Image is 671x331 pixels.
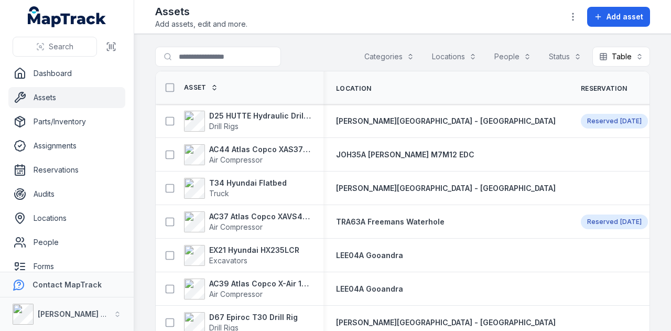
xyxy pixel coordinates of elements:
[336,183,556,194] a: [PERSON_NAME][GEOGRAPHIC_DATA] - [GEOGRAPHIC_DATA]
[488,47,538,67] button: People
[581,215,648,229] a: Reserved[DATE]
[209,144,311,155] strong: AC44 Atlas Copco XAS375TA
[155,4,247,19] h2: Assets
[607,12,643,22] span: Add asset
[49,41,73,52] span: Search
[336,284,403,294] a: LEE04A Gooandra
[209,211,311,222] strong: AC37 Atlas Copco XAVS450
[336,284,403,293] span: LEE04A Gooandra
[336,150,474,160] a: JOH35A [PERSON_NAME] M7M12 EDC
[184,178,287,199] a: T34 Hyundai FlatbedTruck
[336,150,474,159] span: JOH35A [PERSON_NAME] M7M12 EDC
[336,217,445,227] a: TRA63A Freemans Waterhole
[581,114,648,129] a: Reserved[DATE]
[336,116,556,125] span: [PERSON_NAME][GEOGRAPHIC_DATA] - [GEOGRAPHIC_DATA]
[336,317,556,328] a: [PERSON_NAME][GEOGRAPHIC_DATA] - [GEOGRAPHIC_DATA]
[209,155,263,164] span: Air Compressor
[620,117,642,125] span: [DATE]
[358,47,421,67] button: Categories
[8,232,125,253] a: People
[8,159,125,180] a: Reservations
[425,47,483,67] button: Locations
[155,19,247,29] span: Add assets, edit and more.
[209,178,287,188] strong: T34 Hyundai Flatbed
[581,84,627,93] span: Reservation
[209,245,299,255] strong: EX21 Hyundai HX235LCR
[38,309,124,318] strong: [PERSON_NAME] Group
[336,84,371,93] span: Location
[336,251,403,260] span: LEE04A Gooandra
[336,116,556,126] a: [PERSON_NAME][GEOGRAPHIC_DATA] - [GEOGRAPHIC_DATA]
[620,218,642,226] time: 22/09/2025, 12:00:00 am
[184,111,311,132] a: D25 HUTTE Hydraulic Drill RigDrill Rigs
[209,312,298,323] strong: D67 Epiroc T30 Drill Rig
[336,318,556,327] span: [PERSON_NAME][GEOGRAPHIC_DATA] - [GEOGRAPHIC_DATA]
[8,87,125,108] a: Assets
[8,111,125,132] a: Parts/Inventory
[8,208,125,229] a: Locations
[8,135,125,156] a: Assignments
[8,184,125,205] a: Audits
[336,250,403,261] a: LEE04A Gooandra
[581,215,648,229] div: Reserved
[209,279,311,289] strong: AC39 Atlas Copco X-Air 1100-25
[13,37,97,57] button: Search
[209,111,311,121] strong: D25 HUTTE Hydraulic Drill Rig
[209,222,263,231] span: Air Compressor
[184,279,311,300] a: AC39 Atlas Copco X-Air 1100-25Air Compressor
[184,144,311,165] a: AC44 Atlas Copco XAS375TAAir Compressor
[620,218,642,226] span: [DATE]
[620,117,642,125] time: 07/10/2025, 12:00:00 am
[209,189,229,198] span: Truck
[209,122,239,131] span: Drill Rigs
[592,47,650,67] button: Table
[184,83,218,92] a: Asset
[336,184,556,193] span: [PERSON_NAME][GEOGRAPHIC_DATA] - [GEOGRAPHIC_DATA]
[8,256,125,277] a: Forms
[209,256,247,265] span: Excavators
[184,83,207,92] span: Asset
[184,211,311,232] a: AC37 Atlas Copco XAVS450Air Compressor
[8,63,125,84] a: Dashboard
[542,47,588,67] button: Status
[587,7,650,27] button: Add asset
[336,217,445,226] span: TRA63A Freemans Waterhole
[581,114,648,129] div: Reserved
[28,6,106,27] a: MapTrack
[33,280,102,289] strong: Contact MapTrack
[184,245,299,266] a: EX21 Hyundai HX235LCRExcavators
[209,290,263,298] span: Air Compressor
